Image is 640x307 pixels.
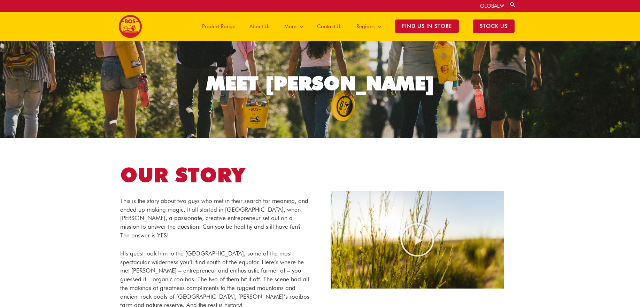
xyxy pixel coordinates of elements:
[317,16,342,37] span: Contact Us
[310,12,349,41] a: Contact Us
[473,19,515,33] span: STOCK US
[202,16,236,37] span: Product Range
[388,12,466,41] a: Find Us in Store
[356,16,375,37] span: Regions
[480,3,504,9] a: GLOBAL
[206,74,434,93] div: MEET [PERSON_NAME]
[195,12,242,41] a: Product Range
[400,222,435,257] div: Play Video
[249,16,270,37] span: About Us
[277,12,310,41] a: More
[284,16,296,37] span: More
[395,19,459,33] span: Find Us in Store
[509,1,516,8] a: Search button
[120,161,310,190] h1: OUR STORY
[190,12,522,41] nav: Site Navigation
[349,12,388,41] a: Regions
[118,15,142,38] img: BOS logo finals-200px
[242,12,277,41] a: About Us
[120,197,310,240] p: This is the story about two guys who met in their search for meaning, and ended up making magic. ...
[466,12,522,41] a: STOCK US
